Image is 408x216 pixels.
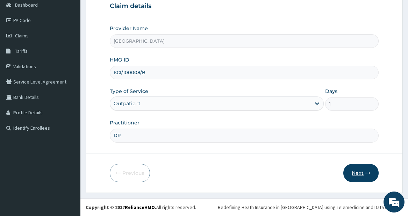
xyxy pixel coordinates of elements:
div: Chat with us now [36,39,117,48]
div: Outpatient [114,100,141,107]
label: HMO ID [110,56,129,63]
input: Enter Name [110,129,379,142]
img: d_794563401_company_1708531726252_794563401 [13,35,28,52]
label: Type of Service [110,88,148,95]
div: Minimize live chat window [115,3,131,20]
span: Claims [15,33,29,39]
span: Tariffs [15,48,28,54]
h3: Claim details [110,2,379,10]
footer: All rights reserved. [80,198,408,216]
textarea: Type your message and hit 'Enter' [3,143,133,167]
div: Redefining Heath Insurance in [GEOGRAPHIC_DATA] using Telemedicine and Data Science! [218,204,403,211]
a: RelianceHMO [125,204,155,210]
span: Dashboard [15,2,38,8]
label: Days [325,88,337,95]
strong: Copyright © 2017 . [86,204,156,210]
button: Previous [110,164,150,182]
label: Provider Name [110,25,148,32]
button: Next [343,164,379,182]
span: We're online! [41,64,96,135]
label: Practitioner [110,119,139,126]
input: Enter HMO ID [110,66,379,79]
